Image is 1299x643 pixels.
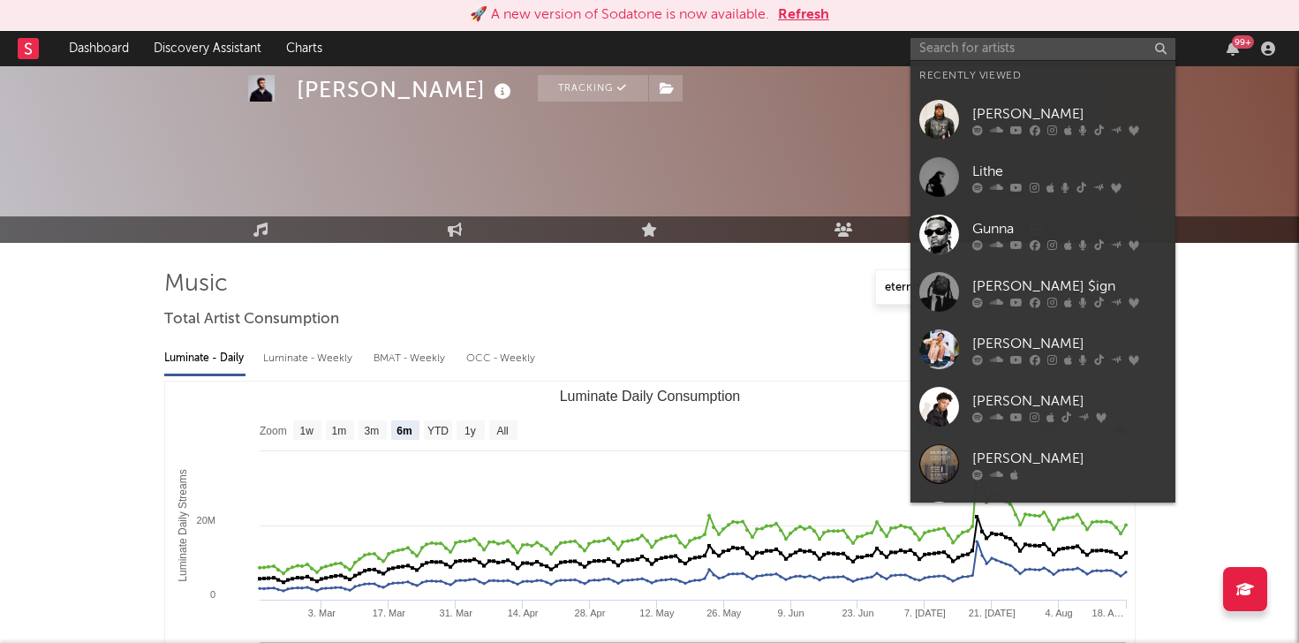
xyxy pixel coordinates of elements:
text: 7. [DATE] [903,608,945,618]
button: Tracking [538,75,648,102]
div: Luminate - Weekly [263,344,356,374]
text: 4. Aug [1045,608,1072,618]
text: Zoom [260,425,287,437]
a: [PERSON_NAME] $ign [910,263,1175,321]
text: 0 [209,589,215,600]
text: 23. Jun [842,608,873,618]
div: [PERSON_NAME] [972,448,1167,469]
a: Burna Boy [910,493,1175,550]
text: 3m [364,425,379,437]
text: 12. May [639,608,675,618]
text: 31. Mar [439,608,472,618]
div: [PERSON_NAME] [972,333,1167,354]
div: [PERSON_NAME] $ign [972,276,1167,297]
a: Dashboard [57,31,141,66]
a: [PERSON_NAME] [910,91,1175,148]
div: Recently Viewed [919,65,1167,87]
text: 17. Mar [372,608,405,618]
text: YTD [427,425,448,437]
input: Search for artists [910,38,1175,60]
button: 99+ [1227,42,1239,56]
button: Refresh [778,4,829,26]
text: Luminate Daily Streams [176,469,188,581]
text: All [496,425,508,437]
a: [PERSON_NAME] [910,378,1175,435]
text: 20M [196,515,215,526]
a: Charts [274,31,335,66]
div: OCC - Weekly [466,344,537,374]
a: [PERSON_NAME] [910,435,1175,493]
text: 3. Mar [307,608,336,618]
a: Lithe [910,148,1175,206]
div: 🚀 A new version of Sodatone is now available. [470,4,769,26]
div: Luminate - Daily [164,344,245,374]
text: 14. Apr [507,608,538,618]
div: Gunna [972,218,1167,239]
text: 26. May [706,608,742,618]
text: 6m [396,425,412,437]
text: 18. A… [1091,608,1123,618]
a: Gunna [910,206,1175,263]
a: [PERSON_NAME] [910,321,1175,378]
input: Search by song name or URL [876,281,1062,295]
div: [PERSON_NAME] [297,75,516,104]
span: Total Artist Consumption [164,309,339,330]
text: 9. Jun [777,608,804,618]
text: Luminate Daily Consumption [559,389,740,404]
text: 28. Apr [574,608,605,618]
a: Discovery Assistant [141,31,274,66]
div: Lithe [972,161,1167,182]
div: [PERSON_NAME] [972,390,1167,412]
text: 1m [331,425,346,437]
div: [PERSON_NAME] [972,103,1167,125]
text: 1w [299,425,313,437]
text: 21. [DATE] [968,608,1015,618]
div: BMAT - Weekly [374,344,449,374]
text: 1y [464,425,476,437]
div: 99 + [1232,35,1254,49]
